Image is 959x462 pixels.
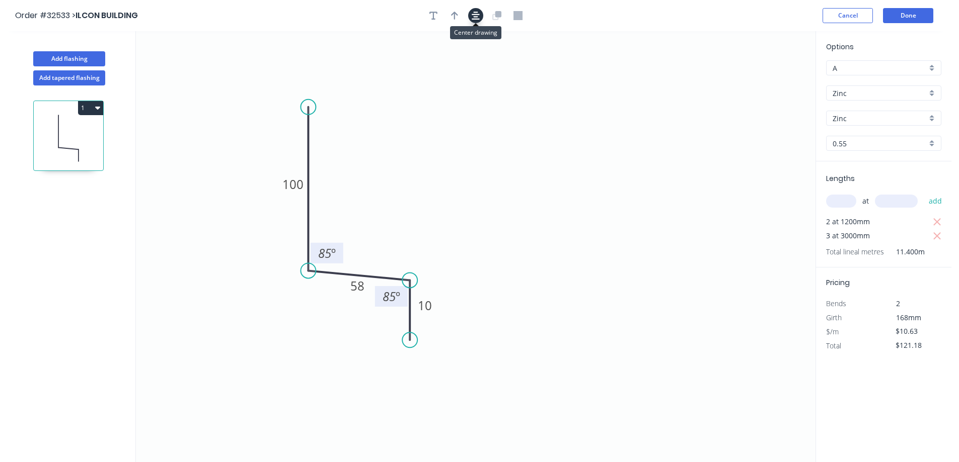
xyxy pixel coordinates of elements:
span: 2 [896,299,900,308]
tspan: 100 [282,176,304,193]
span: Girth [826,313,842,322]
input: Price level [833,63,927,73]
span: ILCON BUILDING [76,10,138,21]
button: Add flashing [33,51,105,66]
tspan: 58 [350,278,364,294]
span: 168mm [896,313,921,322]
button: Cancel [823,8,873,23]
tspan: º [331,245,336,261]
span: 2 at 1200mm [826,215,870,229]
tspan: º [396,288,400,305]
span: Options [826,42,854,52]
span: Order #32533 > [15,10,76,21]
span: 3 at 3000mm [826,229,870,243]
svg: 0 [136,31,816,462]
span: Pricing [826,278,850,288]
input: Material [833,88,927,99]
span: Lengths [826,173,855,183]
tspan: 10 [418,297,432,314]
button: add [924,193,947,210]
span: Total [826,341,841,350]
tspan: 85 [383,288,396,305]
span: 11.400m [884,245,925,259]
button: 1 [78,101,103,115]
tspan: 85 [318,245,331,261]
span: at [862,194,869,208]
div: Center drawing [450,26,501,39]
input: Thickness [833,138,927,149]
button: Add tapered flashing [33,70,105,85]
input: Colour [833,113,927,124]
span: Bends [826,299,846,308]
span: $/m [826,327,839,336]
span: Total lineal metres [826,245,884,259]
button: Done [883,8,933,23]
